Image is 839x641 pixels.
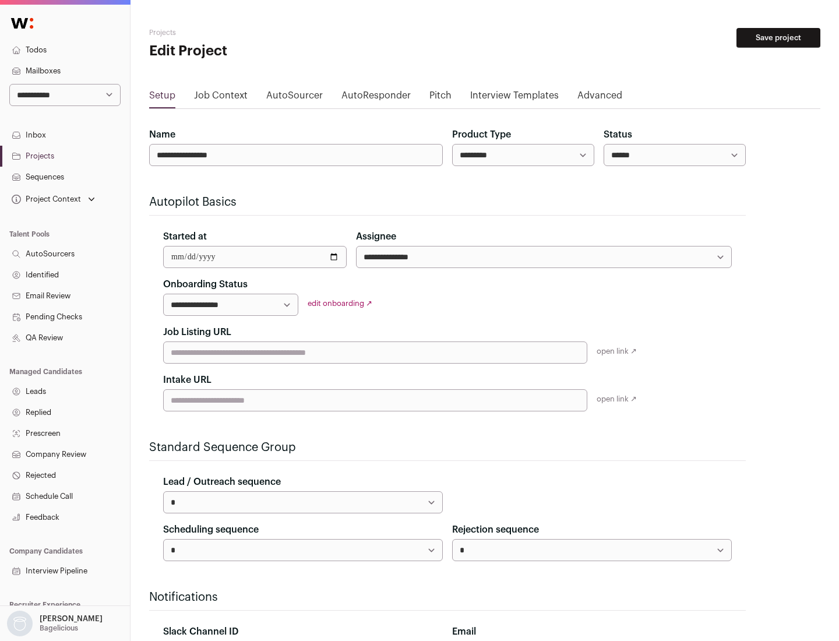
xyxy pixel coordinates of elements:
[5,12,40,35] img: Wellfound
[194,89,248,107] a: Job Context
[429,89,452,107] a: Pitch
[163,523,259,537] label: Scheduling sequence
[9,195,81,204] div: Project Context
[40,614,103,624] p: [PERSON_NAME]
[163,373,211,387] label: Intake URL
[604,128,632,142] label: Status
[163,475,281,489] label: Lead / Outreach sequence
[40,624,78,633] p: Bagelicious
[149,439,746,456] h2: Standard Sequence Group
[149,589,746,605] h2: Notifications
[7,611,33,636] img: nopic.png
[149,28,373,37] h2: Projects
[149,194,746,210] h2: Autopilot Basics
[163,277,248,291] label: Onboarding Status
[308,300,372,307] a: edit onboarding ↗
[149,128,175,142] label: Name
[9,191,97,207] button: Open dropdown
[452,625,732,639] div: Email
[163,325,231,339] label: Job Listing URL
[341,89,411,107] a: AutoResponder
[149,89,175,107] a: Setup
[163,625,238,639] label: Slack Channel ID
[452,128,511,142] label: Product Type
[163,230,207,244] label: Started at
[470,89,559,107] a: Interview Templates
[266,89,323,107] a: AutoSourcer
[149,42,373,61] h1: Edit Project
[736,28,820,48] button: Save project
[577,89,622,107] a: Advanced
[356,230,396,244] label: Assignee
[5,611,105,636] button: Open dropdown
[452,523,539,537] label: Rejection sequence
